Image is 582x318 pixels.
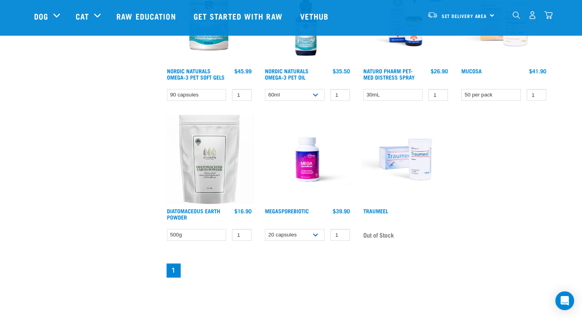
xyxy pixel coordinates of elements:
img: user.png [528,11,537,19]
input: 1 [330,229,350,241]
input: 1 [527,89,546,101]
a: Nordic Naturals Omega-3 Pet Soft Gels [167,69,225,78]
a: Cat [76,10,89,22]
input: 1 [232,229,252,241]
div: $26.90 [431,68,448,74]
img: home-icon-1@2x.png [513,11,520,19]
a: Get started with Raw [186,0,292,32]
div: $45.99 [234,68,252,74]
img: Raw Essentials Mega Spore Biotic Probiotic For Dogs [263,115,352,204]
span: Set Delivery Area [442,15,487,17]
img: Diatomaceous earth [165,115,254,204]
img: home-icon@2x.png [544,11,553,19]
a: Traumeel [363,209,388,212]
a: Mucosa [461,69,482,72]
div: $41.90 [529,68,546,74]
a: Nordic Naturals Omega-3 Pet Oil [265,69,308,78]
a: Naturo Pharm Pet-Med Distress Spray [363,69,415,78]
div: $16.90 [234,208,252,214]
span: Out of Stock [363,229,394,241]
a: Dog [34,10,48,22]
nav: pagination [165,262,548,279]
div: Open Intercom Messenger [555,291,574,310]
input: 1 [232,89,252,101]
input: 1 [428,89,448,101]
input: 1 [330,89,350,101]
a: Diatomaceous Earth Powder [167,209,220,218]
img: RE Product Shoot 2023 Nov8644 [361,115,450,204]
a: Raw Education [109,0,185,32]
a: MegaSporeBiotic [265,209,309,212]
img: van-moving.png [427,11,438,18]
a: Page 1 [167,263,181,278]
a: Vethub [292,0,339,32]
div: $39.90 [333,208,350,214]
div: $35.50 [333,68,350,74]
